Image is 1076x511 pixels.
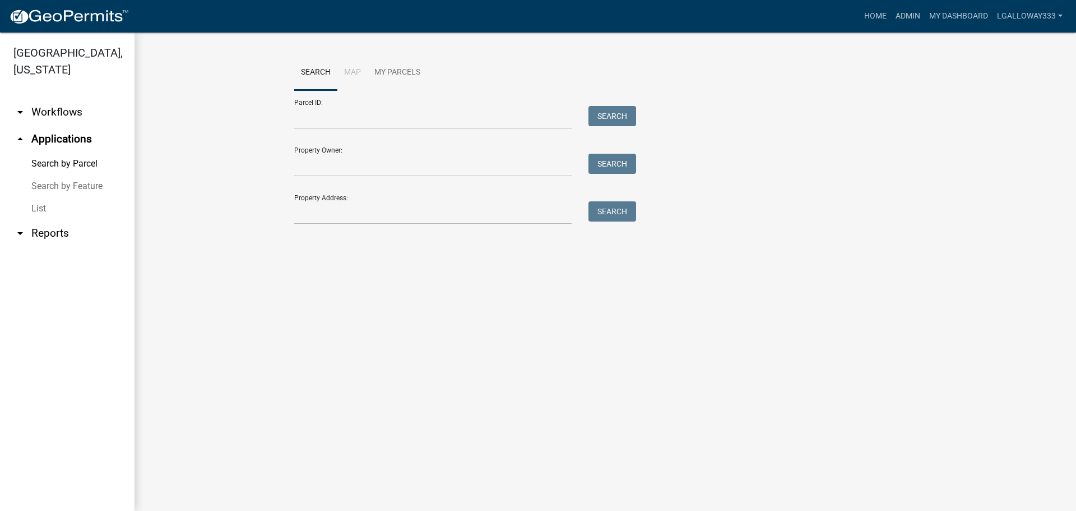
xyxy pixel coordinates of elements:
[588,106,636,126] button: Search
[294,55,337,91] a: Search
[368,55,427,91] a: My Parcels
[992,6,1067,27] a: lgalloway333
[13,105,27,119] i: arrow_drop_down
[860,6,891,27] a: Home
[925,6,992,27] a: My Dashboard
[13,227,27,240] i: arrow_drop_down
[13,132,27,146] i: arrow_drop_up
[588,154,636,174] button: Search
[891,6,925,27] a: Admin
[588,201,636,222] button: Search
